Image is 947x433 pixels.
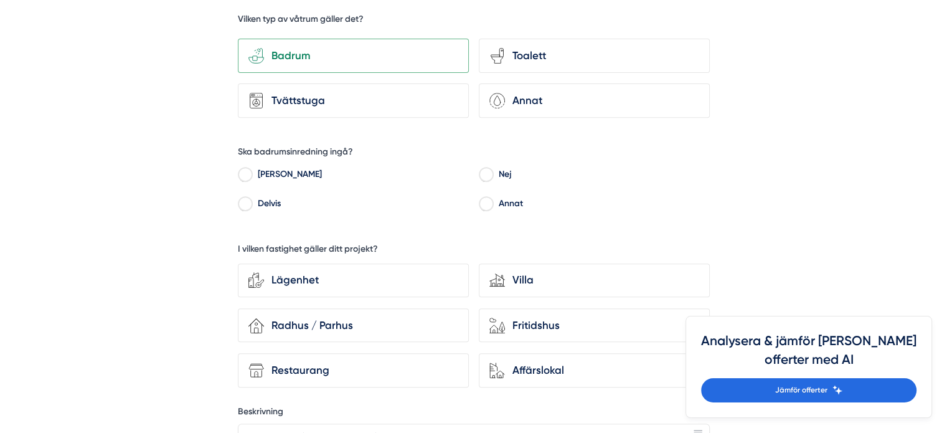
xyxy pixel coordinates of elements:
input: Annat [479,200,493,211]
h4: Analysera & jämför [PERSON_NAME] offerter med AI [701,331,916,378]
label: Nej [492,166,710,185]
h5: I vilken fastighet gäller ditt projekt? [238,243,378,259]
span: Jämför offerter [775,384,827,396]
input: Nej [479,171,493,182]
input: Ja [238,171,252,182]
a: Jämför offerter [701,378,916,402]
h5: Ska badrumsinredning ingå? [238,146,353,161]
label: Delvis [252,196,469,214]
h5: Vilken typ av våtrum gäller det? [238,13,364,29]
label: Annat [492,196,710,214]
input: Delvis [238,200,252,211]
label: [PERSON_NAME] [252,166,469,185]
label: Beskrivning [238,406,710,421]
